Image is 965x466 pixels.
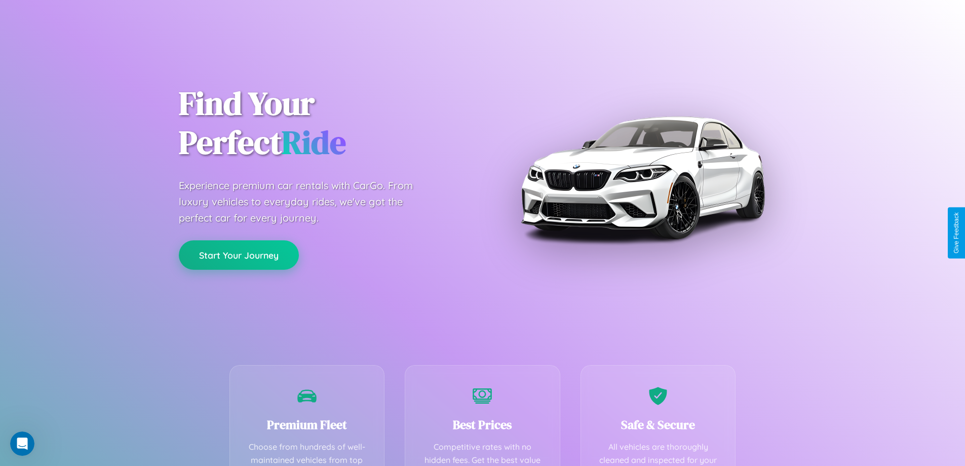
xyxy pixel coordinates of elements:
div: Give Feedback [953,212,960,254]
img: Premium BMW car rental vehicle [516,51,769,304]
iframe: Intercom live chat [10,432,34,456]
h1: Find Your Perfect [179,84,468,162]
span: Ride [282,120,346,164]
h3: Premium Fleet [245,416,369,433]
button: Start Your Journey [179,240,299,270]
p: Experience premium car rentals with CarGo. From luxury vehicles to everyday rides, we've got the ... [179,177,432,226]
h3: Best Prices [420,416,545,433]
h3: Safe & Secure [596,416,720,433]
